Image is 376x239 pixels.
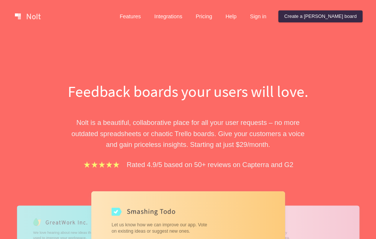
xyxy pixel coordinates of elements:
a: Help [219,10,243,22]
a: Sign in [244,10,272,22]
img: stars.b067e34983.png [83,160,121,169]
p: Nolt is a beautiful, collaborative place for all your user requests – no more outdated spreadshee... [60,117,317,150]
h1: Feedback boards your users will love. [60,81,317,102]
a: Features [114,10,147,22]
a: Create a [PERSON_NAME] board [278,10,363,22]
a: Pricing [190,10,218,22]
a: Integrations [148,10,188,22]
p: Rated 4.9/5 based on 50+ reviews on Capterra and G2 [127,159,293,170]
